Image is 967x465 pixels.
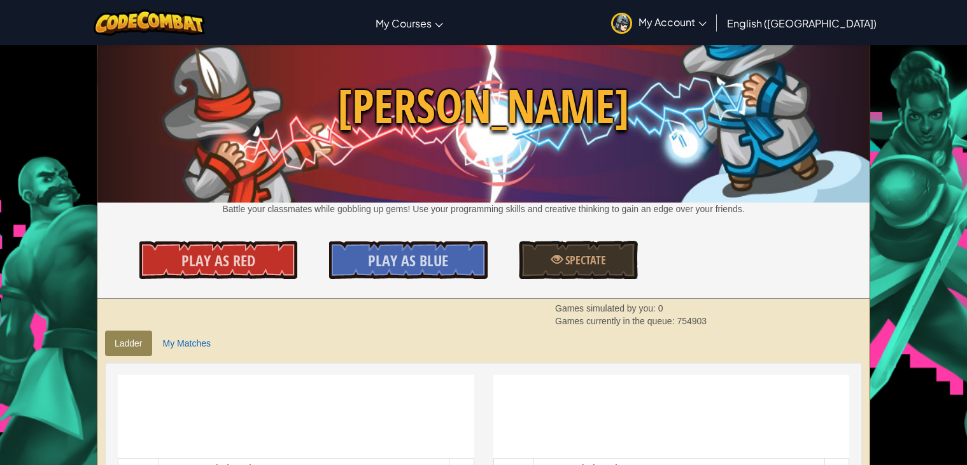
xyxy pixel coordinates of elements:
a: My Matches [153,331,220,356]
span: Spectate [563,252,606,268]
span: Play As Red [181,250,255,271]
span: English ([GEOGRAPHIC_DATA]) [727,17,877,30]
span: 754903 [677,316,707,326]
img: avatar [611,13,632,34]
img: CodeCombat logo [94,10,205,36]
a: My Courses [369,6,449,40]
a: My Account [605,3,713,43]
span: My Account [639,15,707,29]
p: Battle your classmates while gobbling up gems! Use your programming skills and creative thinking ... [97,203,870,215]
span: 0 [658,303,663,313]
span: Play As Blue [368,250,448,271]
span: [PERSON_NAME] [97,73,870,139]
a: Ladder [105,331,152,356]
span: My Courses [376,17,432,30]
span: Games currently in the queue: [555,316,677,326]
a: English ([GEOGRAPHIC_DATA]) [721,6,883,40]
span: Games simulated by you: [555,303,658,313]
a: Spectate [519,241,637,279]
